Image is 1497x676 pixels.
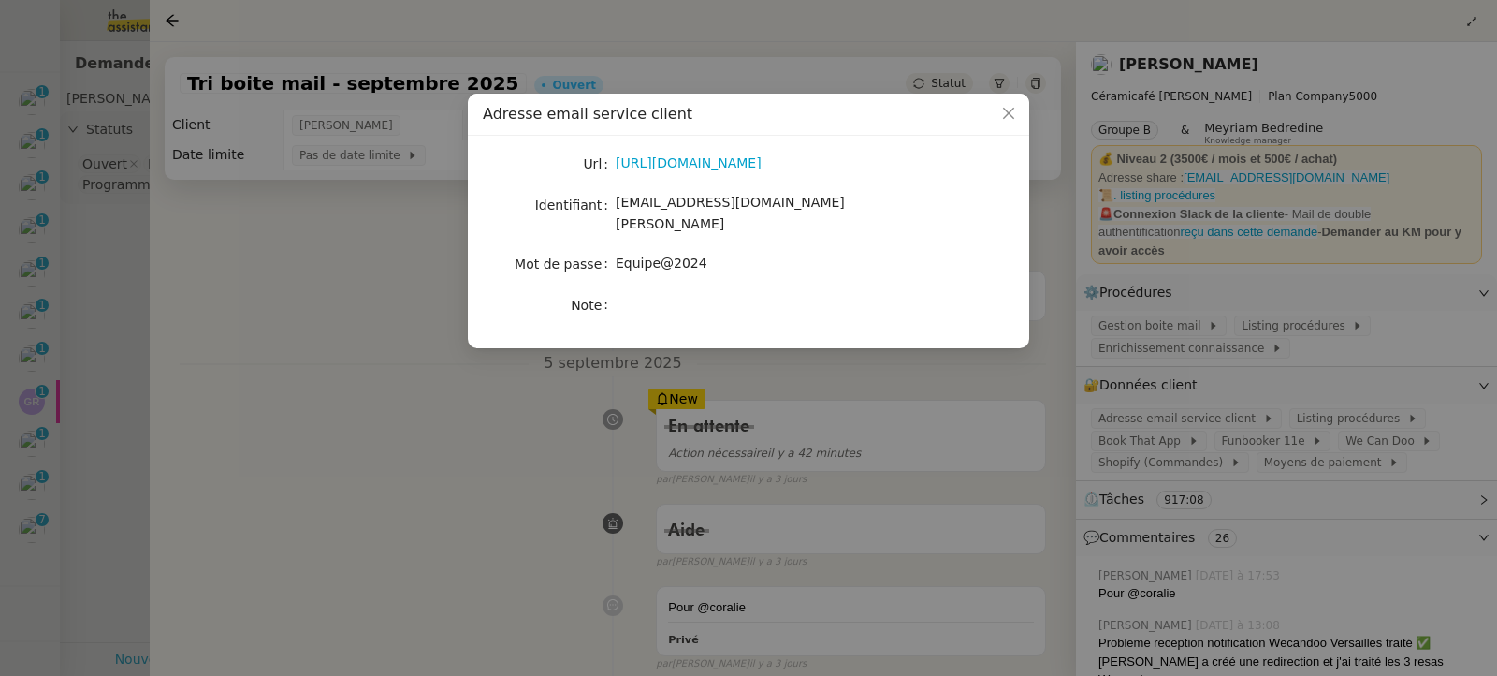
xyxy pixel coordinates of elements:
span: Equipe@2024 [616,256,707,271]
span: [EMAIL_ADDRESS][DOMAIN_NAME][PERSON_NAME] [616,195,845,231]
span: Adresse email service client [483,105,692,123]
label: Note [571,292,616,318]
button: Close [988,94,1029,135]
label: Identifiant [535,192,616,218]
a: [URL][DOMAIN_NAME] [616,155,762,170]
label: Mot de passe [515,251,616,277]
label: Url [583,151,616,177]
